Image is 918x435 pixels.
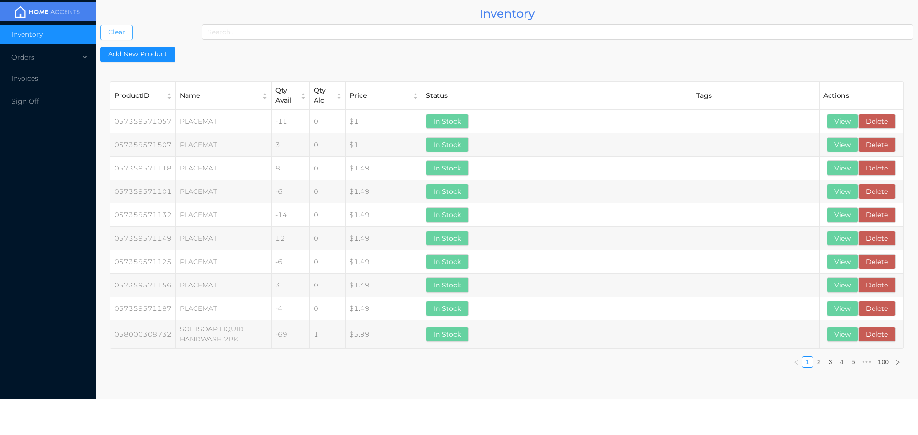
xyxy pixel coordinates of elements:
div: Qty Avail [275,85,295,106]
li: 5 [848,356,859,368]
i: icon: caret-up [166,92,173,94]
td: 0 [310,203,346,227]
button: In Stock [426,254,469,269]
li: Previous Page [790,356,802,368]
span: Inventory [11,30,43,39]
button: Delete [858,160,896,176]
img: mainBanner [11,5,83,19]
i: icon: caret-down [336,95,342,97]
td: -4 [272,297,310,320]
div: Inventory [100,5,913,22]
td: SOFTSOAP LIQUID HANDWASH 2PK [176,320,272,349]
i: icon: caret-up [262,92,268,94]
td: 057359571118 [110,157,176,180]
button: View [827,277,858,293]
td: 12 [272,227,310,250]
a: 4 [840,358,844,366]
button: Delete [858,254,896,269]
button: Delete [858,231,896,246]
i: icon: caret-down [166,95,173,97]
button: In Stock [426,327,469,342]
button: In Stock [426,277,469,293]
button: View [827,160,858,176]
td: 0 [310,180,346,203]
div: Qty Alc [314,85,331,106]
td: PLACEMAT [176,227,272,250]
button: In Stock [426,160,469,176]
td: 057359571125 [110,250,176,274]
button: View [827,254,858,269]
td: $1.49 [346,157,422,180]
td: $1.49 [346,274,422,297]
button: In Stock [426,301,469,316]
td: 057359571156 [110,274,176,297]
td: 0 [310,133,346,157]
div: Sort [262,92,268,100]
div: Sort [166,92,173,100]
td: 057359571132 [110,203,176,227]
button: Delete [858,184,896,199]
div: ProductID [114,91,161,101]
td: PLACEMAT [176,250,272,274]
i: icon: caret-up [413,92,419,94]
i: icon: right [895,360,901,365]
button: Delete [858,327,896,342]
a: 2 [817,358,821,366]
div: Actions [823,91,899,101]
i: icon: caret-up [336,92,342,94]
a: 3 [829,358,832,366]
td: PLACEMAT [176,297,272,320]
div: Sort [336,92,342,100]
button: In Stock [426,231,469,246]
button: View [827,207,858,223]
td: PLACEMAT [176,157,272,180]
td: 0 [310,157,346,180]
a: 5 [852,358,855,366]
span: Invoices [11,74,38,83]
td: 0 [310,250,346,274]
button: Delete [858,277,896,293]
li: 1 [802,356,813,368]
td: 057359571057 [110,110,176,133]
div: Status [426,91,688,101]
button: View [827,231,858,246]
td: 057359571149 [110,227,176,250]
a: 1 [806,358,809,366]
td: $1.49 [346,180,422,203]
td: $1.49 [346,297,422,320]
td: 3 [272,274,310,297]
button: In Stock [426,137,469,152]
button: Delete [858,137,896,152]
div: Tags [696,91,816,101]
td: PLACEMAT [176,180,272,203]
a: 100 [878,358,889,366]
td: $1.49 [346,250,422,274]
td: 057359571187 [110,297,176,320]
td: 057359571507 [110,133,176,157]
span: ••• [859,356,874,368]
td: 0 [310,110,346,133]
button: Delete [858,301,896,316]
i: icon: caret-down [300,95,306,97]
button: View [827,327,858,342]
td: 1 [310,320,346,349]
td: -11 [272,110,310,133]
td: $1 [346,133,422,157]
li: 2 [813,356,825,368]
td: 058000308732 [110,320,176,349]
td: PLACEMAT [176,110,272,133]
div: Sort [300,92,306,100]
button: Delete [858,207,896,223]
li: Next Page [892,356,904,368]
button: View [827,301,858,316]
td: $5.99 [346,320,422,349]
div: Name [180,91,257,101]
button: View [827,137,858,152]
td: -14 [272,203,310,227]
td: PLACEMAT [176,133,272,157]
span: Sign Off [11,97,39,106]
i: icon: left [793,360,799,365]
td: PLACEMAT [176,203,272,227]
td: 0 [310,297,346,320]
td: 057359571101 [110,180,176,203]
